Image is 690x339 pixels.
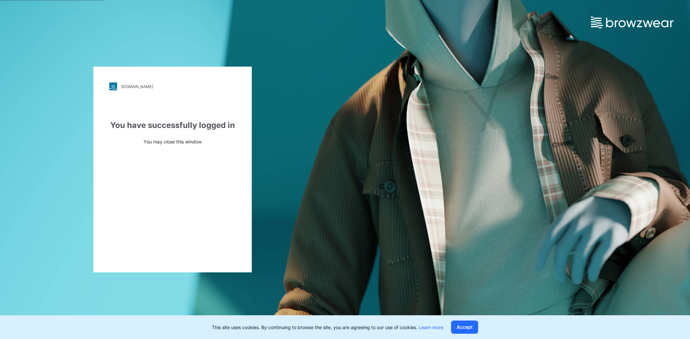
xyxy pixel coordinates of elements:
p: You may close this window [109,138,236,145]
p: This site uses cookies. By continuing to browse the site, you are agreeing to our use of cookies. [212,324,443,331]
div: You have successfully logged in [109,119,236,131]
button: Accept [451,321,478,334]
div: [DOMAIN_NAME] [121,84,153,89]
a: [DOMAIN_NAME] [109,82,236,90]
img: svg+xml;base64,PHN2ZyB3aWR0aD0iMjgiIGhlaWdodD0iMjgiIHZpZXdCb3g9IjAgMCAyOCAyOCIgZmlsbD0ibm9uZSIgeG... [109,82,117,90]
img: browzwear-logo.73288ffb.svg [591,16,674,28]
a: Learn more [419,324,443,330]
